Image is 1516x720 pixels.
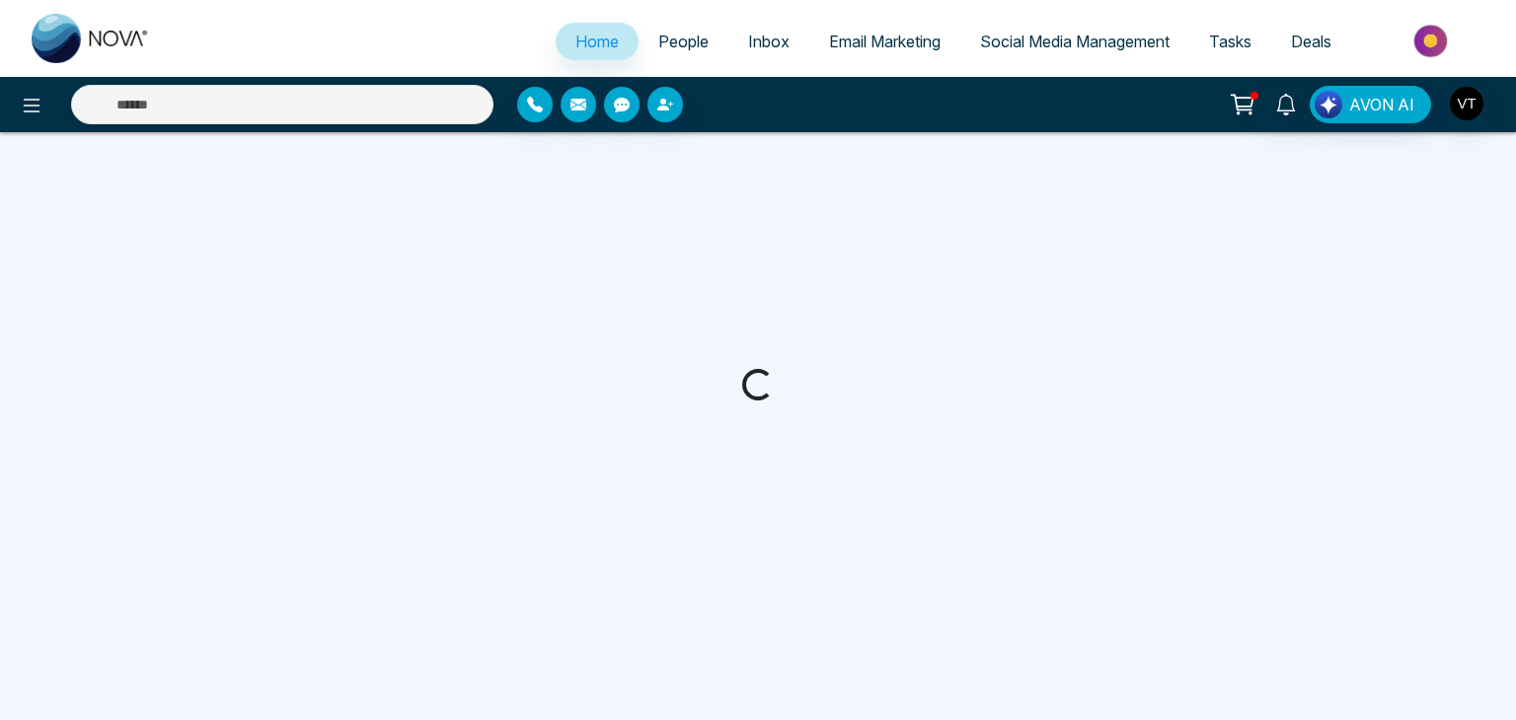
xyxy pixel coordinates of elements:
[1349,93,1414,116] span: AVON AI
[980,32,1170,51] span: Social Media Management
[728,23,809,60] a: Inbox
[639,23,728,60] a: People
[1450,87,1483,120] img: User Avatar
[1271,23,1351,60] a: Deals
[748,32,790,51] span: Inbox
[658,32,709,51] span: People
[1209,32,1251,51] span: Tasks
[32,14,150,63] img: Nova CRM Logo
[960,23,1189,60] a: Social Media Management
[1315,91,1342,118] img: Lead Flow
[829,32,941,51] span: Email Marketing
[1361,19,1504,63] img: Market-place.gif
[575,32,619,51] span: Home
[556,23,639,60] a: Home
[1310,86,1431,123] button: AVON AI
[1291,32,1331,51] span: Deals
[809,23,960,60] a: Email Marketing
[1189,23,1271,60] a: Tasks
